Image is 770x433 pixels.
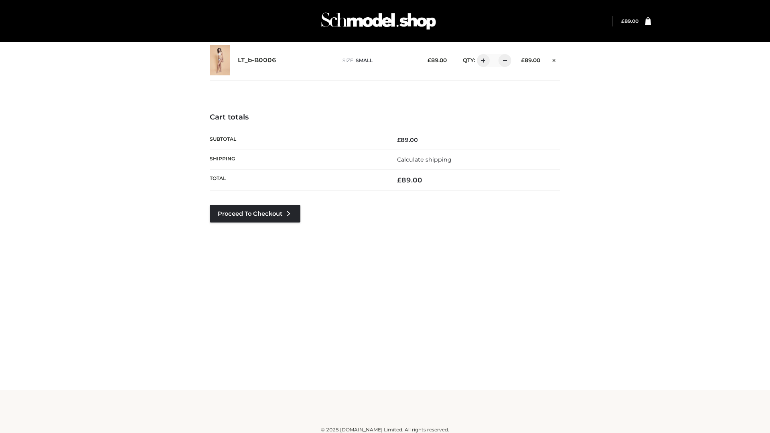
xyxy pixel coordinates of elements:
span: £ [621,18,624,24]
p: size : [342,57,415,64]
a: Proceed to Checkout [210,205,300,223]
h4: Cart totals [210,113,560,122]
bdi: 89.00 [397,176,422,184]
span: £ [397,136,401,144]
a: Remove this item [548,54,560,65]
span: £ [397,176,401,184]
th: Subtotal [210,130,385,150]
img: Schmodel Admin 964 [318,5,439,37]
span: £ [428,57,431,63]
bdi: 89.00 [397,136,418,144]
a: LT_b-B0006 [238,57,276,64]
a: Calculate shipping [397,156,452,163]
a: £89.00 [621,18,638,24]
bdi: 89.00 [621,18,638,24]
th: Shipping [210,150,385,169]
th: Total [210,170,385,191]
span: £ [521,57,525,63]
span: SMALL [356,57,373,63]
bdi: 89.00 [428,57,447,63]
div: QTY: [455,54,509,67]
bdi: 89.00 [521,57,540,63]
